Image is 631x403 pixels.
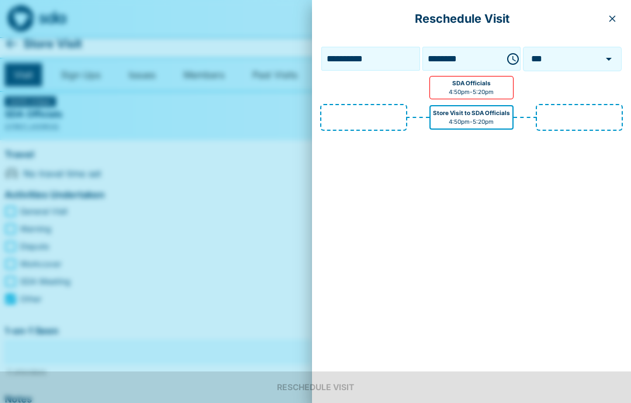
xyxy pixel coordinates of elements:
p: SDA Officials [452,79,491,88]
p: Store Visit to SDA Officials [433,109,510,117]
p: Reschedule Visit [321,9,603,28]
button: Open [601,51,617,67]
p: 4:50pm - 5:20pm [449,117,494,126]
input: Choose date, selected date is 10 Oct 2025 [324,50,417,68]
p: 4:50pm - 5:20pm [449,88,494,96]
